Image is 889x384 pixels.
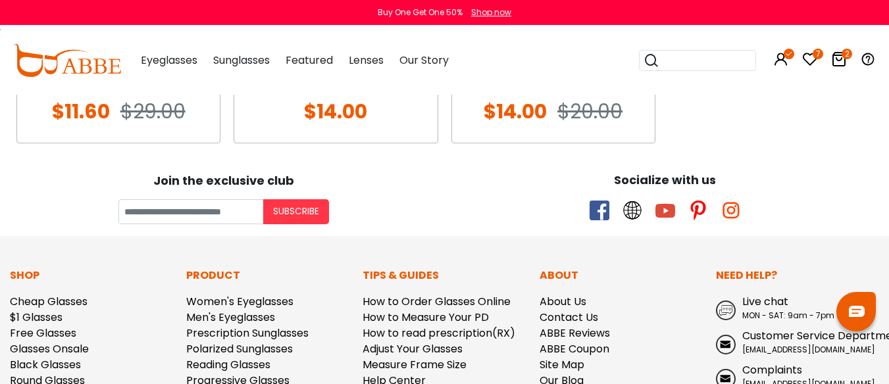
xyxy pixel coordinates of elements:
[540,341,609,356] a: ABBE Coupon
[10,310,63,325] a: $1 Glasses
[213,53,270,68] span: Sunglasses
[742,310,857,321] span: MON - SAT: 9am - 7pm (PST)
[813,49,823,59] i: 7
[263,199,329,224] button: Subscribe
[10,169,438,189] div: Join the exclusive club
[540,294,586,309] a: About Us
[540,357,584,372] a: Site Map
[13,44,121,77] img: abbeglasses.com
[10,325,76,341] a: Free Glasses
[451,171,880,189] div: Socialize with us
[802,54,818,69] a: 7
[721,201,741,220] span: instagram
[557,97,622,126] span: $20.00
[186,294,293,309] a: Women's Eyeglasses
[842,49,852,59] i: 2
[742,362,802,377] span: Complaints
[52,97,110,126] span: $11.60
[363,294,511,309] a: How to Order Glasses Online
[186,341,293,356] a: Polarized Sunglasses
[286,53,333,68] span: Featured
[484,97,547,126] span: $14.00
[655,201,675,220] span: youtube
[399,53,449,68] span: Our Story
[465,7,511,18] a: Shop now
[118,199,263,224] input: Your email
[716,294,879,322] a: Live chat MON - SAT: 9am - 7pm (PST)
[363,325,515,341] a: How to read prescription(RX)
[10,294,88,309] a: Cheap Glasses
[540,325,610,341] a: ABBE Reviews
[716,328,879,356] a: Customer Service Department [EMAIL_ADDRESS][DOMAIN_NAME]
[120,97,186,126] span: $29.00
[540,310,598,325] a: Contact Us
[363,310,489,325] a: How to Measure Your PD
[10,268,173,283] p: Shop
[849,306,865,317] img: chat
[363,341,463,356] a: Adjust Your Glasses
[378,7,463,18] div: Buy One Get One 50%
[622,201,642,220] span: twitter
[186,357,270,372] a: Reading Glasses
[186,310,275,325] a: Men's Eyeglasses
[186,325,309,341] a: Prescription Sunglasses
[471,7,511,18] div: Shop now
[716,268,879,283] p: Need Help?
[363,268,526,283] p: Tips & Guides
[10,341,89,356] a: Glasses Onsale
[363,357,467,372] a: Measure Frame Size
[349,53,384,68] span: Lenses
[590,201,609,220] span: facebook
[10,357,81,372] a: Black Glasses
[304,97,367,126] span: $14.00
[688,201,708,220] span: pinterest
[742,294,788,309] span: Live chat
[831,54,847,69] a: 2
[141,53,197,68] span: Eyeglasses
[186,268,349,283] p: Product
[540,268,703,283] p: About
[742,344,875,355] span: [EMAIL_ADDRESS][DOMAIN_NAME]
